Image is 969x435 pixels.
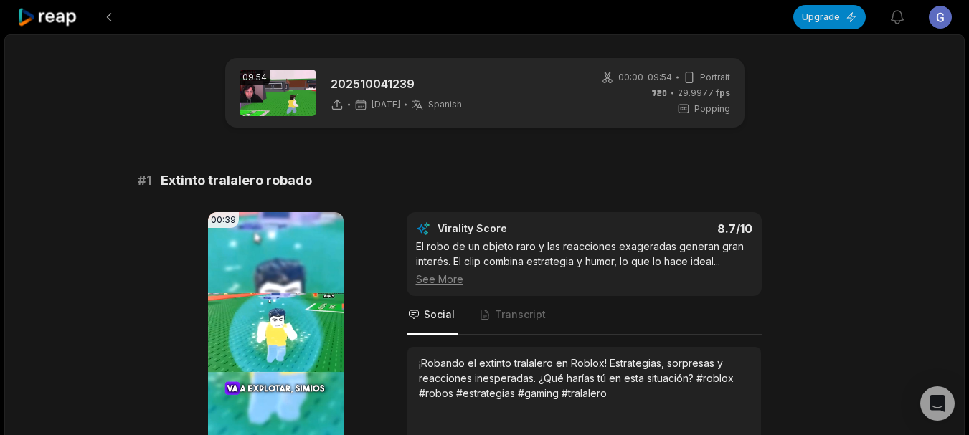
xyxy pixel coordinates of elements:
[438,221,592,236] div: Virality Score
[428,99,462,110] span: Spanish
[495,307,546,322] span: Transcript
[694,102,730,115] span: Popping
[331,75,462,92] p: 202510041239
[138,171,152,191] span: # 1
[678,87,730,100] span: 29.9977
[240,70,270,85] div: 09:54
[416,239,752,287] div: El robo de un objeto raro y las reacciones exageradas generan gran interés. El clip combina estra...
[407,296,762,335] nav: Tabs
[419,355,750,401] div: ¡Robando el extinto tralalero en Roblox! Estrategias, sorpresas y reacciones inesperadas. ¿Qué ha...
[424,307,455,322] span: Social
[598,221,752,236] div: 8.7 /10
[618,71,672,84] span: 00:00 - 09:54
[716,87,730,98] span: fps
[416,272,752,287] div: See More
[793,5,866,29] button: Upgrade
[700,71,730,84] span: Portrait
[920,386,955,421] div: Open Intercom Messenger
[372,99,400,110] span: [DATE]
[161,171,312,191] span: Extinto tralalero robado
